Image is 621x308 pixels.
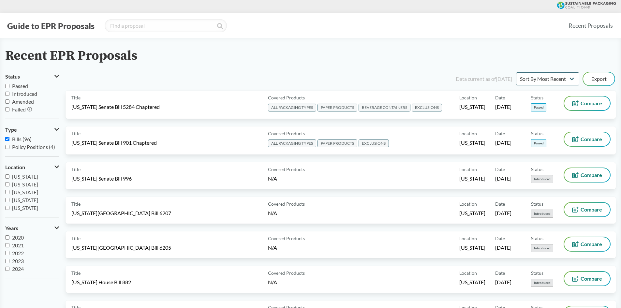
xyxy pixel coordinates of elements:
span: Introduced [531,175,553,183]
span: Covered Products [268,270,305,276]
input: 2023 [5,259,9,263]
a: Recent Proposals [566,18,616,33]
span: N/A [268,175,277,182]
span: Location [5,164,25,170]
input: 2024 [5,267,9,271]
span: N/A [268,244,277,251]
input: Amended [5,99,9,104]
span: [US_STATE][GEOGRAPHIC_DATA] Bill 6207 [71,210,171,217]
span: [US_STATE] Senate Bill 5284 Chaptered [71,103,160,110]
span: BEVERAGE CONTAINERS [359,104,410,111]
span: ALL PACKAGING TYPES [268,139,316,147]
input: [US_STATE] [5,182,9,186]
h2: Recent EPR Proposals [5,49,137,63]
span: Date [495,94,505,101]
span: EXCLUSIONS [359,139,389,147]
span: Title [71,166,81,173]
button: Compare [564,96,610,110]
span: [US_STATE] [459,279,485,286]
span: [US_STATE] [12,173,38,180]
span: Status [531,94,543,101]
span: Location [459,270,477,276]
span: Date [495,130,505,137]
span: Status [531,235,543,242]
span: Location [459,235,477,242]
span: [US_STATE] [459,175,485,182]
span: Introduced [531,279,553,287]
span: Introduced [531,244,553,252]
span: Title [71,130,81,137]
input: Introduced [5,92,9,96]
span: N/A [268,279,277,285]
span: Compare [581,242,602,247]
span: [DATE] [495,139,511,146]
span: Title [71,235,81,242]
span: [US_STATE] [459,139,485,146]
span: [DATE] [495,279,511,286]
span: Type [5,127,17,133]
span: Status [531,200,543,207]
span: 2021 [12,242,24,248]
span: EXCLUSIONS [412,104,442,111]
span: Passed [531,103,546,111]
span: Location [459,130,477,137]
span: [US_STATE] [459,103,485,110]
span: Covered Products [268,130,305,137]
span: Title [71,94,81,101]
input: [US_STATE] [5,174,9,179]
span: Title [71,270,81,276]
span: [DATE] [495,175,511,182]
button: Years [5,223,59,234]
span: Covered Products [268,235,305,242]
span: Date [495,200,505,207]
span: [US_STATE] [12,197,38,203]
input: Find a proposal [105,19,227,32]
button: Compare [564,203,610,216]
span: Compare [581,101,602,106]
span: Status [531,270,543,276]
span: [US_STATE] [12,189,38,195]
span: [DATE] [495,210,511,217]
button: Type [5,124,59,135]
span: Amended [12,98,34,105]
button: Status [5,71,59,82]
span: [DATE] [495,244,511,251]
span: Date [495,270,505,276]
span: Location [459,94,477,101]
span: Compare [581,276,602,281]
button: Compare [564,237,610,251]
input: Failed [5,107,9,111]
button: Compare [564,168,610,182]
span: 2023 [12,258,24,264]
span: Compare [581,207,602,212]
span: Passed [12,83,28,89]
span: Bills (96) [12,136,32,142]
span: [US_STATE] [459,244,485,251]
button: Guide to EPR Proposals [5,21,96,31]
button: Compare [564,272,610,286]
span: Failed [12,106,26,112]
input: Policy Positions (4) [5,145,9,149]
input: 2022 [5,251,9,255]
span: 2022 [12,250,24,256]
span: [US_STATE] [12,181,38,187]
span: [US_STATE] Senate Bill 996 [71,175,132,182]
input: [US_STATE] [5,206,9,210]
span: Status [531,130,543,137]
span: Introduced [531,210,553,218]
input: [US_STATE] [5,198,9,202]
span: PAPER PRODUCTS [318,104,357,111]
span: 2024 [12,266,24,272]
span: [US_STATE] [459,210,485,217]
span: Covered Products [268,166,305,173]
div: Data current as of [DATE] [456,75,512,83]
span: Passed [531,139,546,147]
span: Status [531,166,543,173]
span: [US_STATE] House Bill 882 [71,279,131,286]
input: Bills (96) [5,137,9,141]
span: Policy Positions (4) [12,144,55,150]
span: Date [495,166,505,173]
input: Passed [5,84,9,88]
span: 2020 [12,234,24,241]
span: ALL PACKAGING TYPES [268,104,316,111]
